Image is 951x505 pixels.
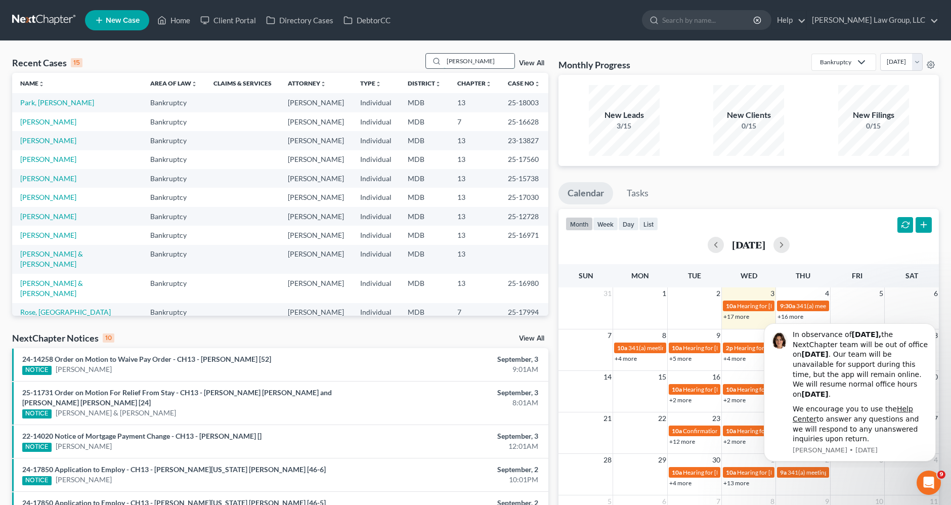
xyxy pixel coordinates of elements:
[723,355,746,362] a: +4 more
[796,302,894,310] span: 341(a) meeting for [PERSON_NAME]
[602,287,613,300] span: 31
[352,188,400,206] td: Individual
[373,431,539,441] div: September, 3
[723,313,749,320] a: +17 more
[672,469,682,476] span: 10a
[22,366,52,375] div: NOTICE
[449,274,500,303] td: 13
[352,274,400,303] td: Individual
[662,11,755,29] input: Search by name...
[352,169,400,188] td: Individual
[579,271,593,280] span: Sun
[449,188,500,206] td: 13
[261,11,338,29] a: Directory Cases
[280,93,352,112] td: [PERSON_NAME]
[607,329,613,342] span: 7
[142,207,205,226] td: Bankruptcy
[20,136,76,145] a: [PERSON_NAME]
[142,169,205,188] td: Bankruptcy
[772,11,806,29] a: Help
[838,121,909,131] div: 0/15
[500,93,548,112] td: 25-18003
[726,427,736,435] span: 10a
[22,465,326,474] a: 24-17850 Application to Employ - CH13 - [PERSON_NAME][US_STATE] [PERSON_NAME] [46-6]
[56,364,112,374] a: [PERSON_NAME]
[449,112,500,131] td: 7
[280,226,352,244] td: [PERSON_NAME]
[373,364,539,374] div: 9:01AM
[352,112,400,131] td: Individual
[657,371,667,383] span: 15
[500,188,548,206] td: 25-17030
[56,475,112,485] a: [PERSON_NAME]
[20,308,111,316] a: Rose, [GEOGRAPHIC_DATA]
[661,329,667,342] span: 8
[152,11,195,29] a: Home
[631,271,649,280] span: Mon
[373,465,539,475] div: September, 2
[38,81,45,87] i: unfold_more
[749,315,951,468] iframe: Intercom notifications message
[737,427,816,435] span: Hearing for [PERSON_NAME]
[519,335,544,342] a: View All
[435,81,441,87] i: unfold_more
[20,212,76,221] a: [PERSON_NAME]
[20,174,76,183] a: [PERSON_NAME]
[807,11,938,29] a: [PERSON_NAME] Law Group, LLC
[373,441,539,451] div: 12:01AM
[683,427,798,435] span: Confirmation hearing for [PERSON_NAME]
[71,58,82,67] div: 15
[715,287,721,300] span: 2
[352,226,400,244] td: Individual
[338,11,396,29] a: DebtorCC
[20,79,45,87] a: Nameunfold_more
[352,245,400,274] td: Individual
[713,121,784,131] div: 0/15
[715,329,721,342] span: 9
[672,427,682,435] span: 10a
[56,408,176,418] a: [PERSON_NAME] & [PERSON_NAME]
[20,231,76,239] a: [PERSON_NAME]
[280,188,352,206] td: [PERSON_NAME]
[142,150,205,169] td: Bankruptcy
[486,81,492,87] i: unfold_more
[723,438,746,445] a: +2 more
[566,217,593,231] button: month
[22,388,332,407] a: 25-11731 Order on Motion For Relief From Stay - CH13 - [PERSON_NAME] [PERSON_NAME] and [PERSON_NA...
[20,155,76,163] a: [PERSON_NAME]
[360,79,381,87] a: Typeunfold_more
[688,271,701,280] span: Tue
[400,207,449,226] td: MDB
[780,469,787,476] span: 9a
[838,109,909,121] div: New Filings
[711,454,721,466] span: 30
[737,386,816,393] span: Hearing for [PERSON_NAME]
[500,303,548,322] td: 25-17994
[20,117,76,126] a: [PERSON_NAME]
[508,79,540,87] a: Case Nounfold_more
[103,333,114,343] div: 10
[400,131,449,150] td: MDB
[20,279,83,298] a: [PERSON_NAME] & [PERSON_NAME]
[449,303,500,322] td: 7
[280,169,352,188] td: [PERSON_NAME]
[672,386,682,393] span: 10a
[457,79,492,87] a: Chapterunfold_more
[142,274,205,303] td: Bankruptcy
[500,131,548,150] td: 23-13827
[796,271,810,280] span: Thu
[400,274,449,303] td: MDB
[602,454,613,466] span: 28
[589,121,660,131] div: 3/15
[205,73,280,93] th: Claims & Services
[400,169,449,188] td: MDB
[142,245,205,274] td: Bankruptcy
[280,207,352,226] td: [PERSON_NAME]
[195,11,261,29] a: Client Portal
[726,302,736,310] span: 10a
[618,182,658,204] a: Tasks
